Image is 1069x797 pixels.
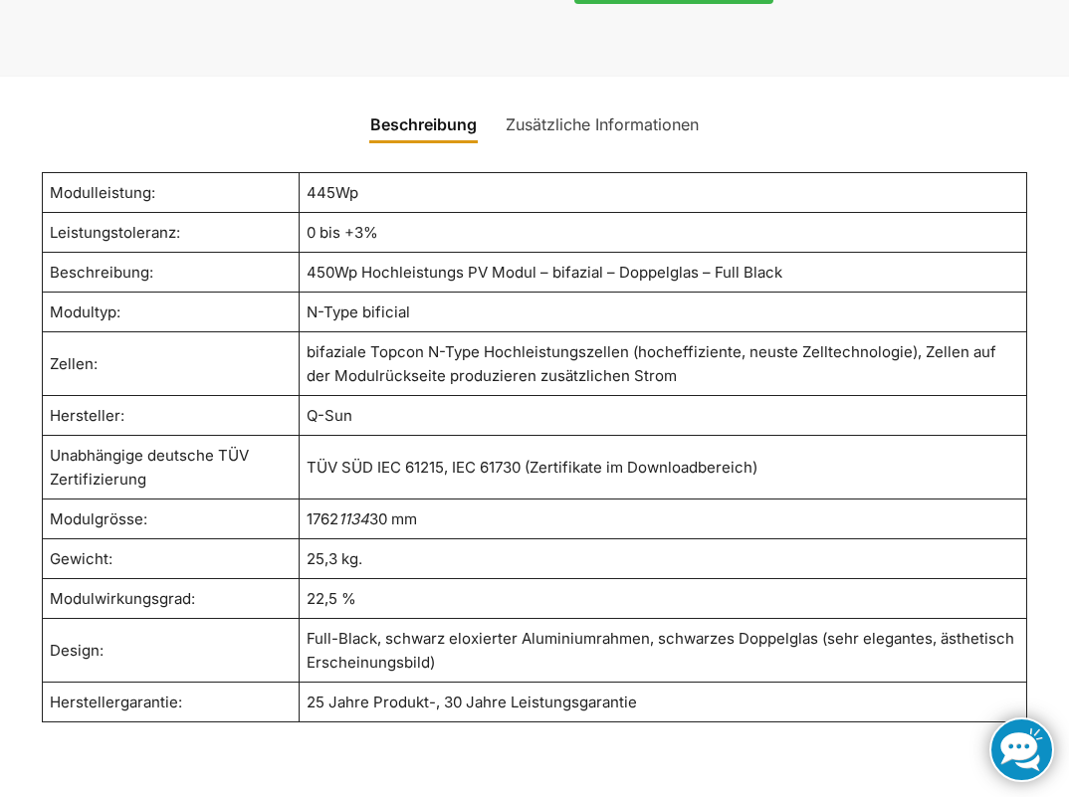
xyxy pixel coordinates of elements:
[42,396,299,436] td: Hersteller:
[42,499,299,539] td: Modulgrösse:
[299,499,1027,539] td: 1762 30 mm
[494,100,711,148] a: Zusätzliche Informationen
[42,539,299,579] td: Gewicht:
[42,683,299,722] td: Herstellergarantie:
[299,619,1027,683] td: Full-Black, schwarz eloxierter Aluminiumrahmen, schwarzes Doppelglas (sehr elegantes, ästhetisch ...
[299,213,1027,253] td: 0 bis +3%
[299,436,1027,499] td: TÜV SÜD IEC 61215, IEC 61730 (Zertifikate im Downloadbereich)
[42,213,299,253] td: Leistungstoleranz:
[338,509,369,528] em: 1134
[42,293,299,332] td: Modultyp:
[42,619,299,683] td: Design:
[42,332,299,396] td: Zellen:
[299,293,1027,332] td: N-Type bificial
[358,100,489,148] a: Beschreibung
[299,539,1027,579] td: 25,3 kg.
[299,332,1027,396] td: bifaziale Topcon N-Type Hochleistungszellen (hocheffiziente, neuste Zelltechnologie), Zellen auf ...
[299,396,1027,436] td: Q-Sun
[299,253,1027,293] td: 450Wp Hochleistungs PV Modul – bifazial – Doppelglas – Full Black
[299,173,1027,213] td: 445Wp
[299,579,1027,619] td: 22,5 %
[42,173,299,213] td: Modulleistung:
[42,253,299,293] td: Beschreibung:
[42,579,299,619] td: Modulwirkungsgrad:
[299,683,1027,722] td: 25 Jahre Produkt-, 30 Jahre Leistungsgarantie
[42,436,299,499] td: Unabhängige deutsche TÜV Zertifizierung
